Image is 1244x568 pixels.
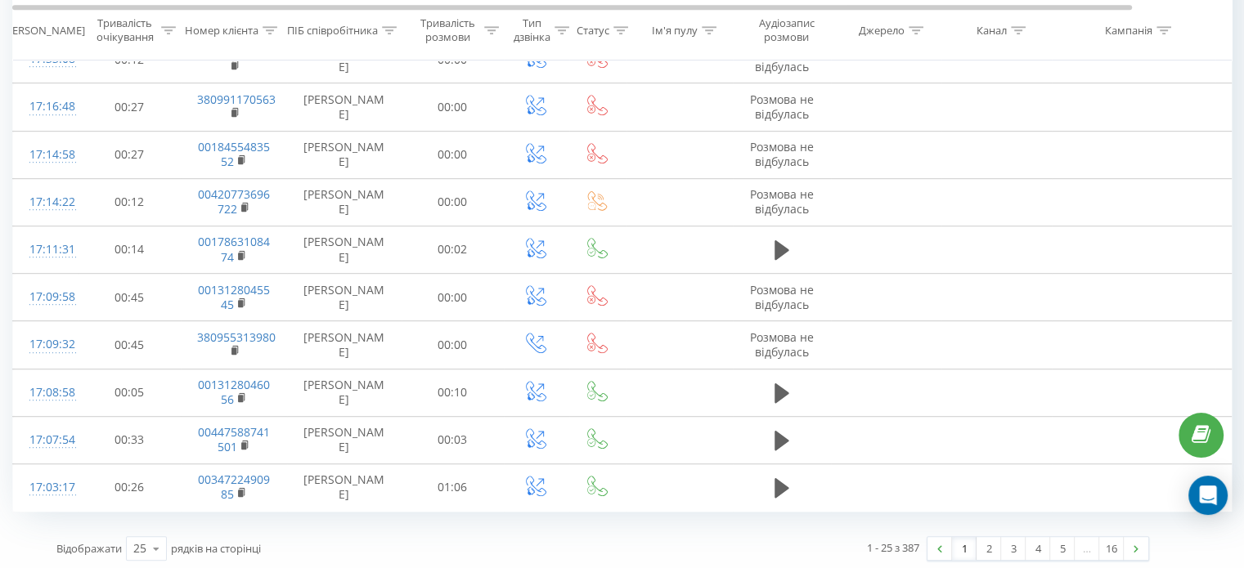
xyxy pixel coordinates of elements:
[750,92,814,122] span: Розмова не відбулась
[402,131,504,178] td: 00:00
[859,24,905,38] div: Джерело
[198,139,270,169] a: 0018455483552
[79,369,181,416] td: 00:05
[750,329,814,360] span: Розмова не відбулась
[652,24,698,38] div: Ім'я пулу
[29,329,62,360] div: 17:09:32
[79,416,181,463] td: 00:33
[287,463,402,511] td: [PERSON_NAME]
[977,537,1001,560] a: 2
[750,139,814,169] span: Розмова не відбулась
[402,83,504,131] td: 00:00
[197,92,276,107] a: 380991170563
[198,424,270,454] a: 00447588741501
[287,321,402,369] td: [PERSON_NAME]
[287,369,402,416] td: [PERSON_NAME]
[29,472,62,503] div: 17:03:17
[79,463,181,511] td: 00:26
[29,186,62,218] div: 17:14:22
[29,91,62,123] div: 17:16:48
[79,131,181,178] td: 00:27
[287,131,402,178] td: [PERSON_NAME]
[79,274,181,321] td: 00:45
[133,540,146,557] div: 25
[29,377,62,409] div: 17:08:58
[402,226,504,273] td: 00:02
[79,321,181,369] td: 00:45
[197,329,276,345] a: 380955313980
[402,274,504,321] td: 00:00
[402,321,504,369] td: 00:00
[171,541,261,556] span: рядків на сторінці
[415,17,480,45] div: Тривалість розмови
[185,24,258,38] div: Номер клієнта
[977,24,1007,38] div: Канал
[750,282,814,312] span: Розмова не відбулась
[79,226,181,273] td: 00:14
[198,186,270,217] a: 00420773696722
[1105,24,1152,38] div: Кампанія
[402,369,504,416] td: 00:10
[92,17,157,45] div: Тривалість очікування
[287,24,378,38] div: ПІБ співробітника
[198,377,270,407] a: 0013128046056
[79,83,181,131] td: 00:27
[1075,537,1099,560] div: …
[198,472,270,502] a: 0034722490985
[198,282,270,312] a: 0013128045545
[402,416,504,463] td: 00:03
[287,83,402,131] td: [PERSON_NAME]
[1026,537,1050,560] a: 4
[750,186,814,217] span: Розмова не відбулась
[287,274,402,321] td: [PERSON_NAME]
[29,139,62,171] div: 17:14:58
[1050,537,1075,560] a: 5
[29,281,62,313] div: 17:09:58
[402,463,504,511] td: 01:06
[577,24,609,38] div: Статус
[952,537,977,560] a: 1
[1099,537,1124,560] a: 16
[867,539,919,556] div: 1 - 25 з 387
[514,17,550,45] div: Тип дзвінка
[56,541,122,556] span: Відображати
[2,24,85,38] div: [PERSON_NAME]
[287,178,402,226] td: [PERSON_NAME]
[402,178,504,226] td: 00:00
[747,17,826,45] div: Аудіозапис розмови
[79,178,181,226] td: 00:12
[29,424,62,456] div: 17:07:54
[29,234,62,266] div: 17:11:31
[198,234,270,264] a: 0017863108474
[1188,476,1228,515] div: Open Intercom Messenger
[750,44,814,74] span: Розмова не відбулась
[1001,537,1026,560] a: 3
[287,416,402,463] td: [PERSON_NAME]
[287,226,402,273] td: [PERSON_NAME]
